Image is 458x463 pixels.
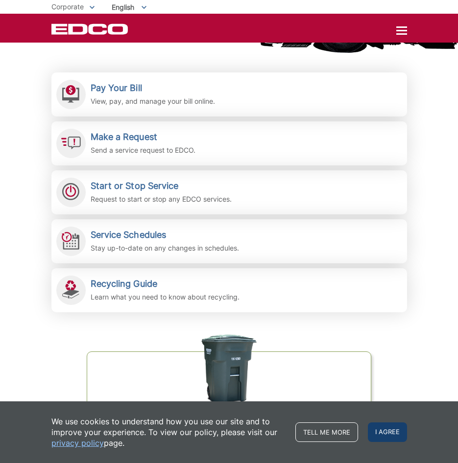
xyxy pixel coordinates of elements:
[91,230,239,240] h2: Service Schedules
[91,132,195,142] h2: Make a Request
[51,2,84,11] span: Corporate
[91,243,239,254] p: Stay up-to-date on any changes in schedules.
[91,181,232,191] h2: Start or Stop Service
[91,278,240,289] h2: Recycling Guide
[51,72,407,116] a: Pay Your Bill View, pay, and manage your bill online.
[91,194,232,205] p: Request to start or stop any EDCO services.
[51,121,407,165] a: Make a Request Send a service request to EDCO.
[51,416,286,448] p: We use cookies to understand how you use our site and to improve your experience. To view our pol...
[91,96,215,107] p: View, pay, and manage your bill online.
[91,292,240,302] p: Learn what you need to know about recycling.
[295,422,358,442] a: Tell me more
[368,422,407,442] span: I agree
[51,438,104,448] a: privacy policy
[51,268,407,312] a: Recycling Guide Learn what you need to know about recycling.
[51,23,129,35] a: EDCD logo. Return to the homepage.
[51,219,407,263] a: Service Schedules Stay up-to-date on any changes in schedules.
[91,145,195,156] p: Send a service request to EDCO.
[91,83,215,93] h2: Pay Your Bill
